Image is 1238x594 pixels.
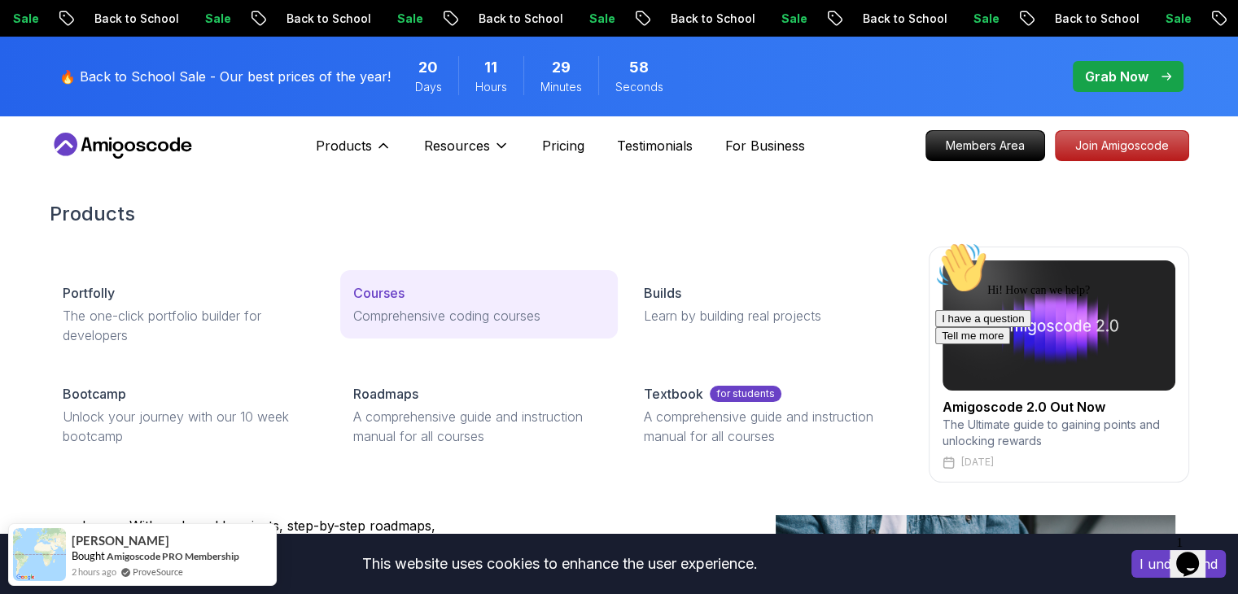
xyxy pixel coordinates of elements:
p: Back to School [465,11,575,27]
a: RoadmapsA comprehensive guide and instruction manual for all courses [340,371,618,459]
p: A comprehensive guide and instruction manual for all courses [644,407,895,446]
p: Sale [575,11,628,27]
p: Sale [768,11,820,27]
p: Back to School [657,11,768,27]
p: Sale [1152,11,1204,27]
button: Tell me more [7,92,81,109]
p: Products [316,136,372,155]
a: Textbookfor studentsA comprehensive guide and instruction manual for all courses [631,371,908,459]
span: Hours [475,79,507,95]
p: Sale [191,11,243,27]
p: Sale [383,11,435,27]
a: BootcampUnlock your journey with our 10 week bootcamp [50,371,327,459]
iframe: chat widget [1170,529,1222,578]
h2: Products [50,201,1189,227]
p: Courses [353,283,405,303]
a: CoursesComprehensive coding courses [340,270,618,338]
p: Unlock your journey with our 10 week bootcamp [63,407,314,446]
p: Grab Now [1085,67,1148,86]
span: Minutes [540,79,582,95]
a: Testimonials [617,136,693,155]
p: The one-click portfolio builder for developers [63,306,314,345]
span: Hi! How can we help? [7,49,161,61]
a: Amigoscode PRO Membership [107,550,239,562]
p: Textbook [644,384,703,404]
span: Days [415,79,442,95]
p: Builds [644,283,681,303]
p: A comprehensive guide and instruction manual for all courses [353,407,605,446]
span: 20 Days [418,56,438,79]
p: 🔥 Back to School Sale - Our best prices of the year! [59,67,391,86]
a: Members Area [925,130,1045,161]
img: :wave: [7,7,59,59]
span: 29 Minutes [552,56,571,79]
p: Bootcamp [63,384,126,404]
a: ProveSource [133,565,183,579]
img: provesource social proof notification image [13,528,66,581]
a: Pricing [542,136,584,155]
span: 2 hours ago [72,565,116,579]
div: This website uses cookies to enhance the user experience. [12,546,1107,582]
button: Products [316,136,392,168]
p: Resources [424,136,490,155]
p: Portfolly [63,283,115,303]
button: Accept cookies [1131,550,1226,578]
a: For Business [725,136,805,155]
p: Back to School [81,11,191,27]
span: Seconds [615,79,663,95]
p: Comprehensive coding courses [353,306,605,325]
p: Back to School [273,11,383,27]
div: 👋Hi! How can we help?I have a questionTell me more [7,7,300,109]
p: Sale [960,11,1012,27]
p: for students [710,386,781,402]
iframe: chat widget [929,235,1222,521]
span: 11 Hours [484,56,497,79]
a: PortfollyThe one-click portfolio builder for developers [50,270,327,358]
button: Resources [424,136,510,168]
p: Learn by building real projects [644,306,895,325]
span: Bought [72,549,105,562]
button: I have a question [7,75,103,92]
p: Members Area [926,131,1044,160]
p: Back to School [1041,11,1152,27]
p: Join Amigoscode [1056,131,1188,160]
span: [PERSON_NAME] [72,534,169,548]
p: Roadmaps [353,384,418,404]
a: Join Amigoscode [1055,130,1189,161]
p: Back to School [849,11,960,27]
span: 58 Seconds [629,56,649,79]
a: BuildsLearn by building real projects [631,270,908,338]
